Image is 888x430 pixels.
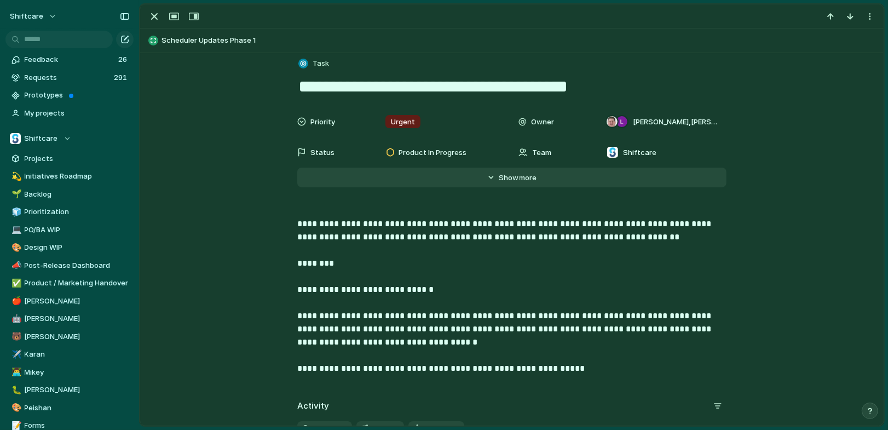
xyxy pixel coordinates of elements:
span: [PERSON_NAME] [25,313,130,324]
span: Feedback [25,54,115,65]
span: Post-Release Dashboard [25,260,130,271]
span: Projects [25,153,130,164]
button: 👨‍💻 [10,367,21,378]
div: 🐻 [11,330,19,343]
span: Shiftcare [623,147,656,158]
div: 👨‍💻 [11,366,19,379]
a: 💻PO/BA WIP [5,222,134,238]
span: [PERSON_NAME] [25,385,130,395]
button: 🎨 [10,403,21,414]
a: Feedback26 [5,51,134,68]
div: 🤖 [11,313,19,325]
div: ✈️ [11,348,19,361]
button: 🤖 [10,313,21,324]
span: 26 [118,54,129,65]
div: ✅ [11,277,19,290]
button: Scheduler Updates Phase 1 [145,32,879,49]
button: 🐻 [10,331,21,342]
button: 🧊 [10,207,21,217]
div: 🧊 [11,206,19,219]
button: 🎨 [10,242,21,253]
span: Status [310,147,335,158]
h2: Activity [297,400,329,412]
button: 🐛 [10,385,21,395]
button: 💻 [10,225,21,236]
span: [PERSON_NAME] [25,296,130,307]
span: Initiatives Roadmap [25,171,130,182]
div: 💻 [11,223,19,236]
span: [PERSON_NAME] , [PERSON_NAME] [633,117,717,128]
button: 💫 [10,171,21,182]
button: 🌱 [10,189,21,200]
a: ✅Product / Marketing Handover [5,275,134,291]
button: Shiftcare [5,130,134,147]
div: 📣 [11,259,19,272]
span: Owner [531,117,554,128]
button: Task [296,56,332,72]
button: ✈️ [10,349,21,360]
span: [PERSON_NAME] [25,331,130,342]
span: more [520,173,537,184]
span: Scheduler Updates Phase 1 [162,35,879,46]
span: 291 [114,72,129,83]
span: Product In Progress [399,147,466,158]
div: 🌱 [11,188,19,200]
a: Projects [5,151,134,167]
span: My projects [25,108,130,119]
span: Show [499,173,519,184]
a: 🌱Backlog [5,186,134,203]
span: Prioritization [25,207,130,217]
span: Requests [25,72,111,83]
a: 👨‍💻Mikey [5,364,134,381]
div: 🐛 [11,384,19,397]
a: 🧊Prioritization [5,204,134,220]
a: 🐛[PERSON_NAME] [5,382,134,398]
a: 🍎[PERSON_NAME] [5,293,134,309]
span: Product / Marketing Handover [25,278,130,289]
a: 🎨Design WIP [5,239,134,256]
span: Karan [25,349,130,360]
a: ✈️Karan [5,346,134,363]
div: 🎨 [11,242,19,254]
a: 💫Initiatives Roadmap [5,168,134,185]
div: 💫 [11,170,19,183]
span: Backlog [25,189,130,200]
a: Requests291 [5,70,134,86]
a: 🐻[PERSON_NAME] [5,329,134,345]
a: 🎨Peishan [5,400,134,416]
span: Task [313,58,329,69]
span: Urgent [391,117,415,128]
a: 📣Post-Release Dashboard [5,257,134,274]
span: Design WIP [25,242,130,253]
button: 📣 [10,260,21,271]
span: PO/BA WIP [25,225,130,236]
span: Team [532,147,551,158]
span: shiftcare [10,11,43,22]
a: My projects [5,105,134,122]
a: 🤖[PERSON_NAME] [5,311,134,327]
a: Prototypes [5,87,134,104]
div: 🍎 [11,295,19,307]
button: ✅ [10,278,21,289]
button: shiftcare [5,8,62,25]
span: Peishan [25,403,130,414]
span: Shiftcare [25,133,58,144]
span: Priority [310,117,335,128]
span: Prototypes [25,90,130,101]
button: Showmore [297,168,726,187]
span: Mikey [25,367,130,378]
